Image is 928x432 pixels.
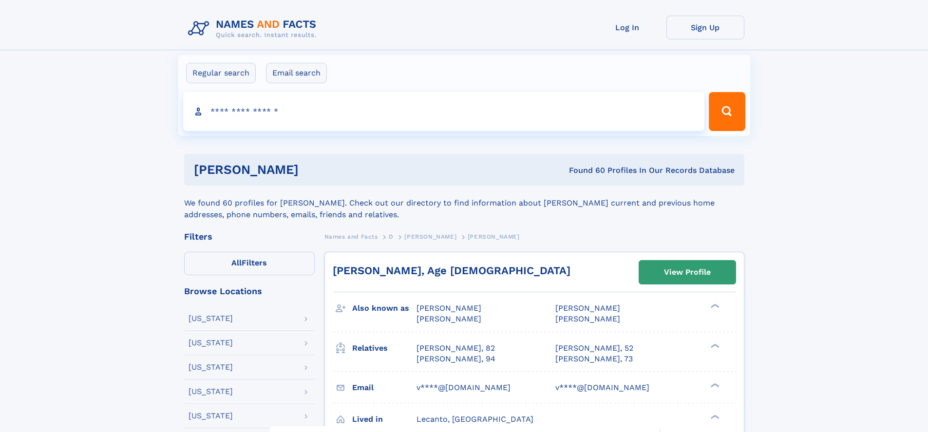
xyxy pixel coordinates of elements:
[417,303,481,313] span: [PERSON_NAME]
[266,63,327,83] label: Email search
[189,315,233,322] div: [US_STATE]
[708,413,720,420] div: ❯
[708,342,720,349] div: ❯
[664,261,711,283] div: View Profile
[184,232,315,241] div: Filters
[404,230,456,243] a: [PERSON_NAME]
[231,258,242,267] span: All
[639,261,736,284] a: View Profile
[352,411,417,428] h3: Lived in
[708,303,720,309] div: ❯
[434,165,735,176] div: Found 60 Profiles In Our Records Database
[189,363,233,371] div: [US_STATE]
[709,92,745,131] button: Search Button
[417,314,481,323] span: [PERSON_NAME]
[666,16,744,39] a: Sign Up
[417,354,495,364] a: [PERSON_NAME], 94
[389,230,394,243] a: D
[555,354,633,364] a: [PERSON_NAME], 73
[352,379,417,396] h3: Email
[555,343,633,354] a: [PERSON_NAME], 52
[404,233,456,240] span: [PERSON_NAME]
[417,343,495,354] a: [PERSON_NAME], 82
[352,300,417,317] h3: Also known as
[555,303,620,313] span: [PERSON_NAME]
[184,186,744,221] div: We found 60 profiles for [PERSON_NAME]. Check out our directory to find information about [PERSON...
[324,230,378,243] a: Names and Facts
[352,340,417,357] h3: Relatives
[555,314,620,323] span: [PERSON_NAME]
[189,412,233,420] div: [US_STATE]
[189,339,233,347] div: [US_STATE]
[468,233,520,240] span: [PERSON_NAME]
[389,233,394,240] span: D
[184,252,315,275] label: Filters
[333,264,570,277] a: [PERSON_NAME], Age [DEMOGRAPHIC_DATA]
[194,164,434,176] h1: [PERSON_NAME]
[708,382,720,388] div: ❯
[184,287,315,296] div: Browse Locations
[183,92,705,131] input: search input
[417,414,533,424] span: Lecanto, [GEOGRAPHIC_DATA]
[186,63,256,83] label: Regular search
[189,388,233,395] div: [US_STATE]
[184,16,324,42] img: Logo Names and Facts
[588,16,666,39] a: Log In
